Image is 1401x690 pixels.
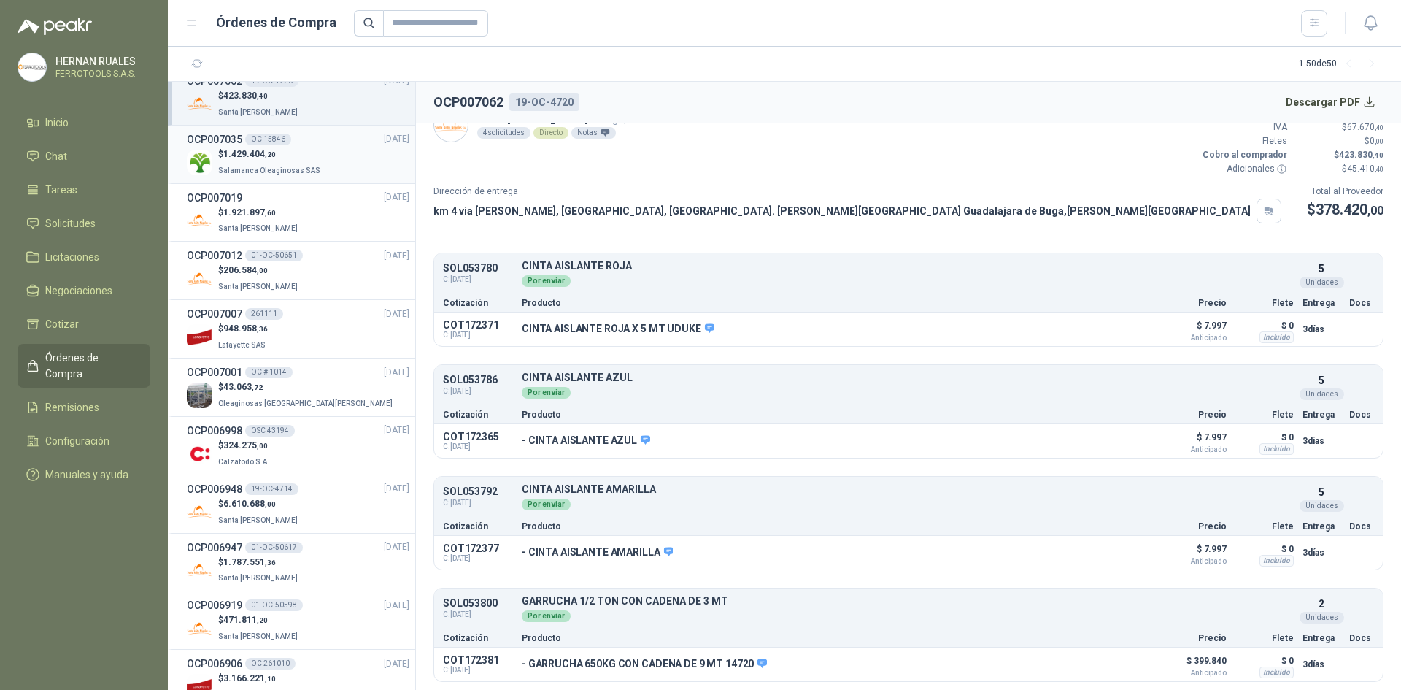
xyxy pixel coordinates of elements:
p: $ 0 [1235,540,1294,558]
div: Directo [533,127,568,139]
p: SOL053786 [443,375,513,386]
span: [DATE] [384,482,409,496]
a: OCP00694701-OC-50617[DATE] Company Logo$1.787.551,36Santa [PERSON_NAME] [187,540,409,586]
p: Cotización [443,299,513,307]
div: Notas [571,127,616,139]
span: Santa [PERSON_NAME] [218,283,298,291]
p: - CINTA AISLANTE AMARILLA [522,546,673,559]
p: Total al Proveedor [1307,185,1383,199]
p: $ 7.997 [1154,429,1227,453]
p: $ [218,206,301,220]
span: [DATE] [384,540,409,554]
img: Company Logo [187,207,212,233]
p: $ [1296,162,1383,176]
div: 01-OC-50598 [245,599,303,611]
p: $ [218,89,301,103]
img: Company Logo [187,616,212,641]
div: 1 - 50 de 50 [1299,53,1383,76]
p: COT172377 [443,543,513,554]
div: Incluido [1259,555,1294,567]
a: Órdenes de Compra [18,344,150,388]
span: Lafayette SAS [218,341,266,349]
p: $ [1296,120,1383,134]
p: $ [1296,134,1383,148]
div: OC 15846 [245,134,291,145]
img: Company Logo [187,499,212,525]
div: Por enviar [522,387,571,399]
h3: OCP007035 [187,131,242,147]
span: 423.830 [223,91,268,101]
span: Calzatodo S.A. [218,458,269,466]
div: Incluido [1259,331,1294,343]
div: Incluido [1259,667,1294,678]
span: Santa [PERSON_NAME] [218,224,298,232]
p: $ 7.997 [1154,540,1227,565]
span: ,36 [257,325,268,333]
h3: OCP006947 [187,540,242,556]
span: ,40 [257,92,268,100]
span: C: [DATE] [443,274,513,285]
div: 01-OC-50617 [245,542,303,553]
p: 5 [1319,484,1324,500]
span: C: [DATE] [443,609,513,621]
a: Configuración [18,427,150,455]
a: Remisiones [18,394,150,421]
a: OCP007007261111[DATE] Company Logo$948.958,36Lafayette SAS [187,306,409,352]
p: $ [218,380,395,394]
a: Inicio [18,109,150,137]
span: [DATE] [384,249,409,263]
p: $ 0 [1235,429,1294,446]
img: Logo peakr [18,18,92,35]
span: ,00 [257,442,268,450]
p: $ [218,322,269,336]
p: Entrega [1302,522,1340,531]
p: Producto [522,299,1145,307]
p: Entrega [1302,299,1340,307]
span: ,00 [1367,204,1383,218]
img: Company Logo [187,558,212,583]
p: Entrega [1302,410,1340,419]
span: Anticipado [1154,446,1227,453]
p: Docs [1349,634,1374,643]
p: HERNAN RUALES [55,56,147,66]
span: 67.670 [1347,122,1383,132]
span: Santa [PERSON_NAME] [218,574,298,582]
h3: OCP007001 [187,364,242,380]
p: Precio [1154,634,1227,643]
a: OCP00701201-OC-50651[DATE] Company Logo$206.584,00Santa [PERSON_NAME] [187,248,409,294]
span: Santa [PERSON_NAME] [218,632,298,640]
span: 0 [1370,136,1383,146]
p: $ [218,613,301,627]
div: 19-OC-4714 [245,483,298,495]
span: Santa [PERSON_NAME] [218,108,298,116]
span: Negociaciones [45,283,112,299]
span: 43.063 [223,382,263,392]
p: IVA [1200,120,1287,134]
p: $ [218,672,276,686]
img: Company Logo [187,383,212,408]
p: COT172371 [443,319,513,331]
img: Company Logo [187,150,212,175]
span: ,40 [1373,151,1383,159]
span: Anticipado [1154,558,1227,565]
p: Flete [1235,634,1294,643]
span: C: [DATE] [443,331,513,340]
span: ,60 [265,209,276,217]
span: 1.787.551 [223,557,276,567]
span: ,10 [265,675,276,683]
span: 1.429.404 [223,149,276,159]
span: ,72 [252,383,263,391]
span: ,00 [265,500,276,508]
p: 5 [1319,372,1324,388]
a: OCP00691901-OC-50598[DATE] Company Logo$471.811,20Santa [PERSON_NAME] [187,597,409,643]
img: Company Logo [18,53,46,81]
span: Tareas [45,182,77,198]
span: C: [DATE] [443,666,513,675]
img: Company Logo [187,324,212,350]
p: $ [218,497,301,511]
p: $ 399.840 [1154,652,1227,677]
a: Negociaciones [18,277,150,304]
h3: OCP007007 [187,306,242,322]
span: 45.410 [1347,164,1383,174]
p: GARRUCHA 1/2 TON CON CADENA DE 3 MT [522,596,1294,607]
